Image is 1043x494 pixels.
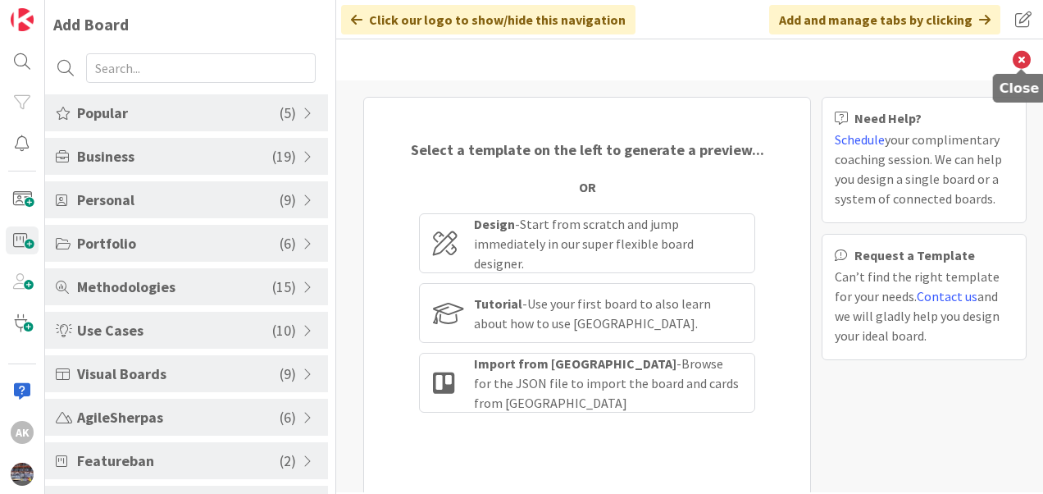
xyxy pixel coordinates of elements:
[835,131,1002,207] span: your complimentary coaching session. We can help you design a single board or a system of connect...
[280,363,296,385] span: ( 9 )
[77,319,272,341] span: Use Cases
[11,421,34,444] div: Ak
[474,216,515,232] b: Design
[474,294,741,333] div: - Use your first board to also learn about how to use [GEOGRAPHIC_DATA].
[579,177,596,197] div: OR
[272,276,296,298] span: ( 15 )
[77,363,280,385] span: Visual Boards
[53,12,129,37] div: Add Board
[474,355,676,372] b: Import from [GEOGRAPHIC_DATA]
[272,145,296,167] span: ( 19 )
[474,354,741,413] div: - Browse for the JSON file to import the board and cards from [GEOGRAPHIC_DATA]
[11,8,34,31] img: Visit kanbanzone.com
[854,112,922,125] b: Need Help?
[280,232,296,254] span: ( 6 )
[1000,80,1040,96] h5: Close
[77,232,280,254] span: Portfolio
[77,276,272,298] span: Methodologies
[835,267,1013,345] div: Can’t find the right template for your needs. and we will gladly help you design your ideal board.
[411,139,764,161] div: Select a template on the left to generate a preview...
[272,319,296,341] span: ( 10 )
[835,131,885,148] a: Schedule
[474,295,522,312] b: Tutorial
[280,189,296,211] span: ( 9 )
[77,102,280,124] span: Popular
[769,5,1000,34] div: Add and manage tabs by clicking
[474,214,741,273] div: - Start from scratch and jump immediately in our super flexible board designer.
[77,145,272,167] span: Business
[917,288,977,304] a: Contact us
[280,102,296,124] span: ( 5 )
[341,5,635,34] div: Click our logo to show/hide this navigation
[77,189,280,211] span: Personal
[854,249,975,262] b: Request a Template
[280,450,296,472] span: ( 2 )
[280,406,296,428] span: ( 6 )
[77,406,280,428] span: AgileSherpas
[86,53,316,83] input: Search...
[11,463,34,486] img: avatar
[77,450,280,472] span: Featureban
